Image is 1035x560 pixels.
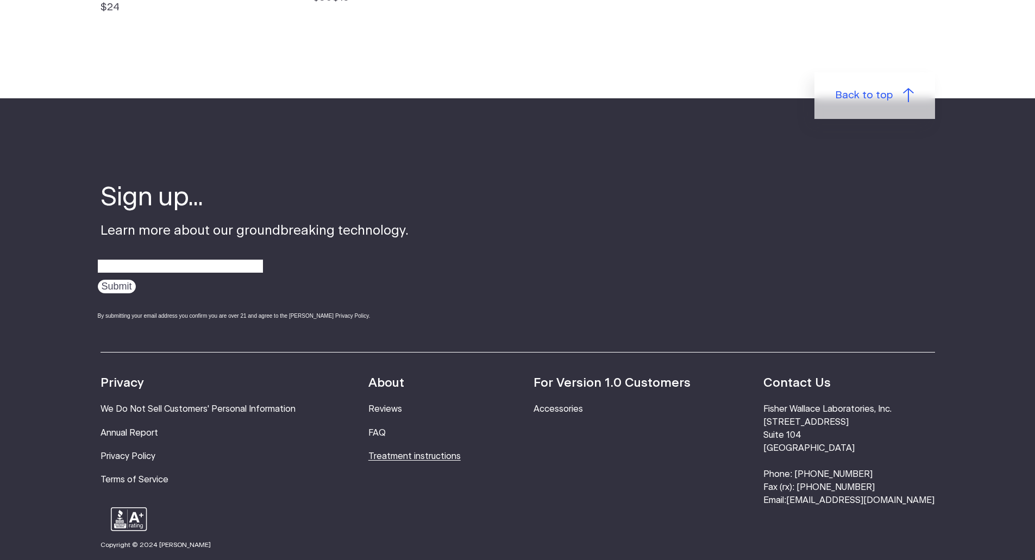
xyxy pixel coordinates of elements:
span: Back to top [835,88,893,104]
a: FAQ [368,429,386,437]
li: Fisher Wallace Laboratories, Inc. [STREET_ADDRESS] Suite 104 [GEOGRAPHIC_DATA] Phone: [PHONE_NUMB... [763,403,934,507]
a: Treatment instructions [368,452,461,461]
small: Copyright © 2024 [PERSON_NAME] [101,542,211,548]
strong: For Version 1.0 Customers [534,377,691,389]
a: Annual Report [101,429,158,437]
strong: Contact Us [763,377,831,389]
a: We Do Not Sell Customers' Personal Information [101,405,296,413]
div: By submitting your email address you confirm you are over 21 and agree to the [PERSON_NAME] Priva... [98,312,409,320]
strong: Privacy [101,377,144,389]
a: Accessories [534,405,583,413]
a: Privacy Policy [101,452,155,461]
a: [EMAIL_ADDRESS][DOMAIN_NAME] [786,496,934,505]
h4: Sign up... [101,181,409,216]
div: Learn more about our groundbreaking technology. [101,181,409,330]
strong: About [368,377,404,389]
input: Submit [98,280,136,293]
a: Reviews [368,405,402,413]
a: Terms of Service [101,475,168,484]
a: Back to top [814,72,935,119]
